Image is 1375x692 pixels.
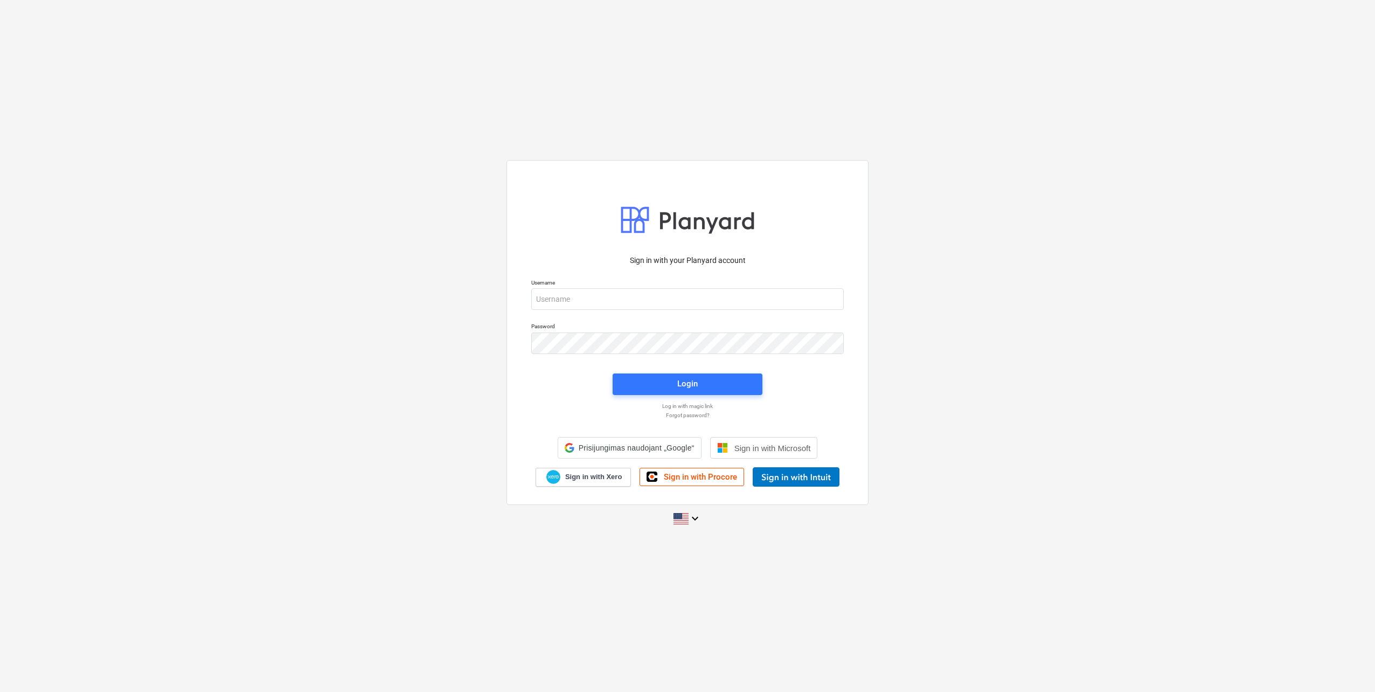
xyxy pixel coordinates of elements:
a: Sign in with Procore [640,468,744,486]
img: Xero logo [546,470,560,485]
div: Prisijungimas naudojant „Google“ [558,437,702,459]
img: Microsoft logo [717,442,728,453]
span: Sign in with Microsoft [734,444,811,453]
p: Sign in with your Planyard account [531,255,844,266]
a: Forgot password? [526,412,849,419]
span: Prisijungimas naudojant „Google“ [579,444,695,452]
a: Sign in with Xero [536,468,631,487]
p: Username [531,279,844,288]
input: Username [531,288,844,310]
span: Sign in with Xero [565,472,622,482]
i: keyboard_arrow_down [689,512,702,525]
span: Sign in with Procore [664,472,737,482]
a: Log in with magic link [526,403,849,410]
button: Login [613,373,762,395]
div: Login [677,377,698,391]
p: Password [531,323,844,332]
